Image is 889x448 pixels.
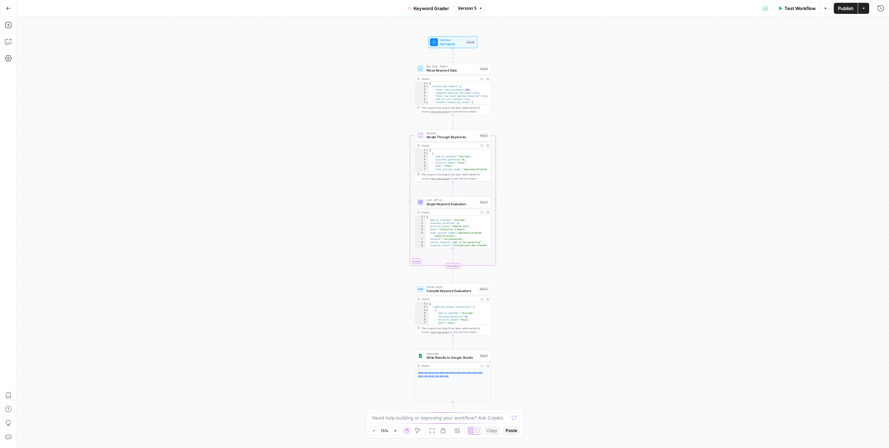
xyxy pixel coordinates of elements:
[426,198,477,202] span: LLM · GPT-4.1
[426,355,477,360] span: Write Results to Google Sheets
[422,326,489,334] div: This output is too large & has been abbreviated for review. to view the full content.
[415,306,429,309] div: 2
[415,161,429,165] div: 5
[403,3,453,14] button: Keyword Grader
[452,48,454,63] g: Edge from start to step_9
[426,85,429,88] span: Toggle code folding, rows 2 through 13
[426,65,477,68] span: Run Code · Python
[479,354,489,358] div: Step 5
[479,287,489,291] div: Step 4
[415,152,429,155] div: 2
[415,168,429,174] div: 7
[422,297,477,301] div: Output
[426,152,429,155] span: Toggle code folding, rows 2 through 16
[466,40,475,44] div: Inputs
[415,222,426,225] div: 3
[415,98,429,101] div: 6
[415,88,429,91] div: 3
[415,315,429,318] div: 5
[455,4,486,13] button: Version 5
[426,352,477,356] span: Integration
[415,155,429,158] div: 3
[415,312,429,315] div: 4
[452,269,454,283] g: Edge from step_2-iteration-end to step_4
[426,101,429,104] span: Toggle code folding, rows 7 through 10
[426,201,477,206] span: Single Keyword Evaluation
[426,68,477,73] span: Parse Keyword Data
[446,263,460,268] div: Complete
[487,428,497,434] span: Copy
[431,331,449,333] span: Copy the output
[834,3,858,14] button: Publish
[415,82,429,85] div: 1
[426,149,429,152] span: Toggle code folding, rows 1 through 3737
[426,82,429,85] span: Toggle code folding, rows 1 through 1336
[415,318,429,321] div: 6
[415,219,426,222] div: 2
[426,135,477,140] span: Iterate Through Keywords
[479,200,489,205] div: Step 3
[440,41,464,46] span: Set Inputs
[415,228,426,231] div: 5
[422,173,489,181] div: This output is too large & has been abbreviated for review. to view the full content.
[784,5,816,12] span: Test Workflow
[415,309,429,312] div: 3
[415,263,491,268] div: Complete
[484,426,500,435] button: Copy
[415,130,491,182] div: LoopIterationIterate Through KeywordsStep 2Output[ { "add_to_calendar":"Exclude", "business_poten...
[422,210,477,214] div: Output
[415,244,426,250] div: 9
[479,66,489,71] div: Step 9
[415,158,429,161] div: 4
[452,402,454,416] g: Edge from step_5 to end
[774,3,820,14] button: Test Workflow
[431,177,449,180] span: Copy the output
[415,149,429,152] div: 1
[479,133,489,138] div: Step 2
[426,131,477,135] span: Iteration
[426,306,429,309] span: Toggle code folding, rows 2 through 2478
[431,110,449,113] span: Copy the output
[426,288,477,293] span: Compile Keyword Evaluations
[422,364,477,368] div: Output
[426,309,429,312] span: Toggle code folding, rows 3 through 17
[415,241,426,244] div: 8
[415,231,426,238] div: 6
[418,354,423,358] img: Group%201%201.png
[415,225,426,228] div: 4
[426,302,429,306] span: Toggle code folding, rows 1 through 2479
[422,106,489,114] div: This output is too large & has been abbreviated for review. to view the full content.
[452,335,454,350] g: Edge from step_4 to step_5
[422,143,477,147] div: Output
[506,428,517,434] span: Paste
[415,36,491,48] div: WorkflowSet InputsInputs
[415,283,491,335] div: Format JSONCompile Keyword EvaluationsStep 4Output{ "compiled_keyword_evaluations":[ { "add_to_ca...
[440,38,464,42] span: Workflow
[452,115,454,129] g: Edge from step_9 to step_2
[415,63,491,115] div: Run Code · PythonParse Keyword DataStep 9Output{ "processing_summary":{ "total_rows_processed":28...
[414,5,449,12] span: Keyword Grader
[838,5,854,12] span: Publish
[415,85,429,88] div: 2
[415,215,426,218] div: 1
[415,101,429,104] div: 7
[452,182,454,196] g: Edge from step_2 to step_3
[415,302,429,306] div: 1
[415,196,491,248] div: LLM · GPT-4.1Single Keyword EvaluationStep 3Output{ "add_to_calendar":"Include", "business_potent...
[458,5,476,11] span: Version 5
[422,77,477,81] div: Output
[503,426,520,435] button: Paste
[426,285,477,289] span: Format JSON
[381,428,388,433] span: 71%
[415,165,429,168] div: 6
[415,238,426,241] div: 7
[423,215,426,218] span: Toggle code folding, rows 1 through 15
[415,95,429,98] div: 5
[415,92,429,95] div: 4
[415,322,429,325] div: 7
